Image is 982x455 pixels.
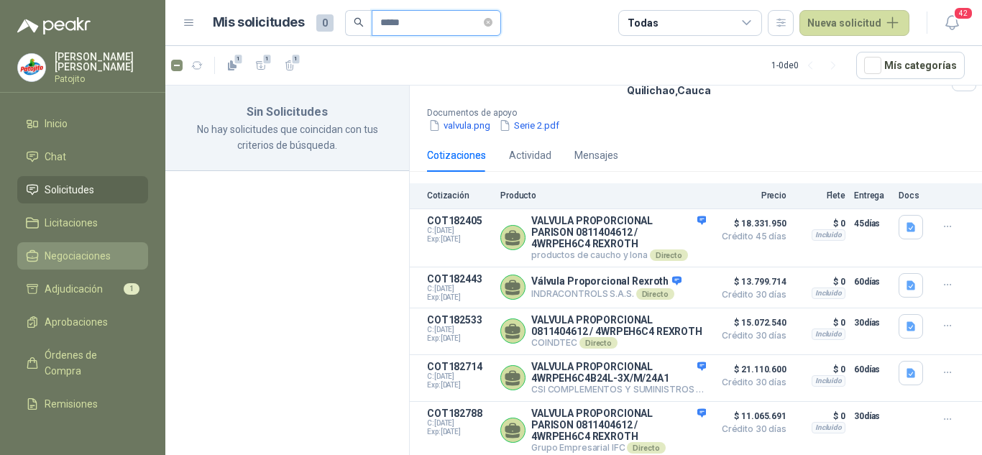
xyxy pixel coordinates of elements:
[427,215,492,226] p: COT182405
[427,381,492,390] span: Exp: [DATE]
[45,116,68,132] span: Inicio
[427,108,976,118] p: Documentos de apoyo
[715,331,786,340] span: Crédito 30 días
[45,396,98,412] span: Remisiones
[17,176,148,203] a: Solicitudes
[795,361,845,378] p: $ 0
[636,288,674,300] div: Directo
[715,314,786,331] span: $ 15.072.540
[715,378,786,387] span: Crédito 30 días
[183,103,392,121] h3: Sin Solicitudes
[531,275,682,288] p: Válvula Proporcional Rexroth
[17,308,148,336] a: Aprobaciones
[812,229,845,241] div: Incluido
[427,190,492,201] p: Cotización
[45,182,94,198] span: Solicitudes
[628,15,658,31] div: Todas
[262,53,272,65] span: 1
[291,53,301,65] span: 1
[531,314,706,337] p: VALVULA PROPORCIONAL 0811404612 / 4WRPEH6C4 REXROTH
[427,293,492,302] span: Exp: [DATE]
[45,215,98,231] span: Licitaciones
[17,390,148,418] a: Remisiones
[484,18,492,27] span: close-circle
[45,314,108,330] span: Aprobaciones
[531,249,706,261] p: productos de caucho y lona
[45,281,103,297] span: Adjudicación
[427,334,492,343] span: Exp: [DATE]
[531,337,706,349] p: COINDTEC
[799,10,909,36] button: Nueva solicitud
[715,190,786,201] p: Precio
[427,419,492,428] span: C: [DATE]
[17,110,148,137] a: Inicio
[484,16,492,29] span: close-circle
[795,190,845,201] p: Flete
[427,118,492,133] button: valvula.png
[55,75,148,83] p: Patojito
[509,147,551,163] div: Actividad
[427,408,492,419] p: COT182788
[427,428,492,436] span: Exp: [DATE]
[795,215,845,232] p: $ 0
[715,273,786,290] span: $ 13.799.714
[55,52,148,72] p: [PERSON_NAME] [PERSON_NAME]
[45,149,66,165] span: Chat
[354,17,364,27] span: search
[715,215,786,232] span: $ 18.331.950
[17,341,148,385] a: Órdenes de Compra
[249,54,272,77] button: 1
[427,361,492,372] p: COT182714
[715,232,786,241] span: Crédito 45 días
[574,147,618,163] div: Mensajes
[795,314,845,331] p: $ 0
[531,361,706,384] p: VALVULA PROPORCIONAL 4WRPEH6C4B24L-3X/M/24A1
[812,288,845,299] div: Incluido
[221,54,244,77] button: 1
[715,361,786,378] span: $ 21.110.600
[17,143,148,170] a: Chat
[124,283,139,295] span: 1
[427,314,492,326] p: COT182533
[427,147,486,163] div: Cotizaciones
[278,54,301,77] button: 1
[183,121,392,153] p: No hay solicitudes que coincidan con tus criterios de búsqueda.
[715,425,786,433] span: Crédito 30 días
[650,249,688,261] div: Directo
[939,10,965,36] button: 42
[812,375,845,387] div: Incluido
[795,273,845,290] p: $ 0
[17,17,91,35] img: Logo peakr
[627,442,665,454] div: Directo
[715,408,786,425] span: $ 11.065.691
[45,347,134,379] span: Órdenes de Compra
[45,248,111,264] span: Negociaciones
[812,328,845,340] div: Incluido
[715,290,786,299] span: Crédito 30 días
[213,12,305,33] h1: Mis solicitudes
[854,408,890,425] p: 30 días
[531,384,706,395] p: CSI COMPLEMENTOS Y SUMINISTROS INDUSTRIALES SAS
[497,118,561,133] button: Serie 2.pdf
[899,190,927,201] p: Docs
[531,408,706,442] p: VALVULA PROPORCIONAL PARISON 0811404612 / 4WRPEH6C4 REXROTH
[579,337,618,349] div: Directo
[795,408,845,425] p: $ 0
[531,288,682,300] p: INDRACONTROLS S.A.S.
[18,54,45,81] img: Company Logo
[812,422,845,433] div: Incluido
[771,54,845,77] div: 1 - 0 de 0
[427,326,492,334] span: C: [DATE]
[427,226,492,235] span: C: [DATE]
[854,215,890,232] p: 45 días
[234,53,244,65] span: 1
[17,242,148,270] a: Negociaciones
[427,235,492,244] span: Exp: [DATE]
[531,442,706,454] p: Grupo Empresarial IFC
[953,6,973,20] span: 42
[531,215,706,249] p: VALVULA PROPORCIONAL PARISON 0811404612 / 4WRPEH6C4 REXROTH
[856,52,965,79] button: Mís categorías
[427,285,492,293] span: C: [DATE]
[17,209,148,236] a: Licitaciones
[854,190,890,201] p: Entrega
